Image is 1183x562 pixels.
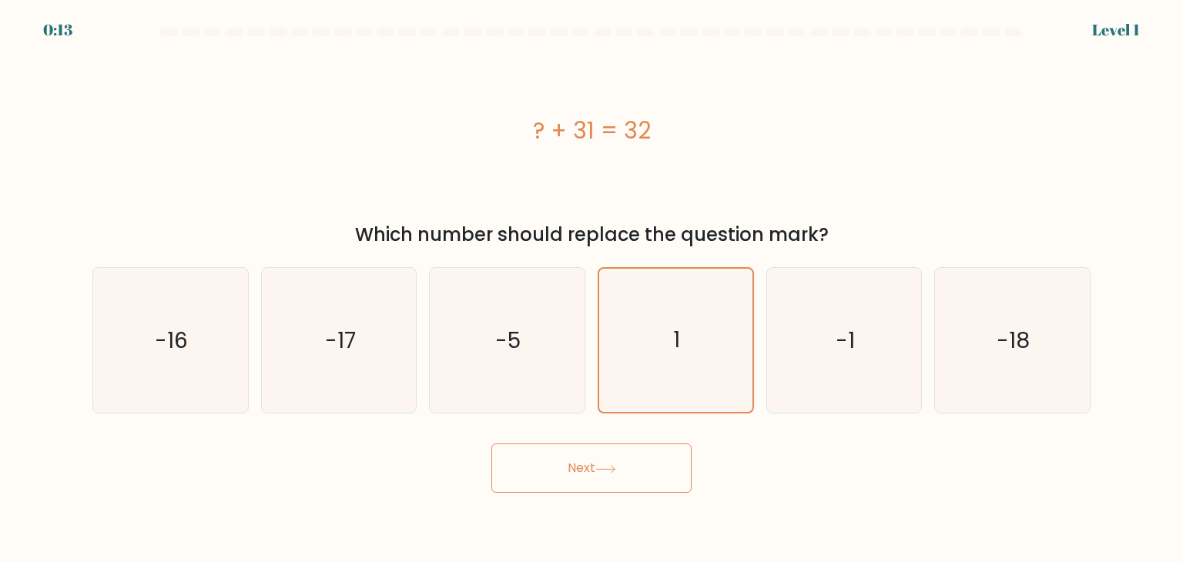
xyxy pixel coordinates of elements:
[836,325,855,356] text: -1
[43,18,72,42] div: 0:13
[491,443,692,493] button: Next
[496,325,521,356] text: -5
[1092,18,1140,42] div: Level 1
[92,113,1091,148] div: ? + 31 = 32
[997,325,1031,356] text: -18
[102,221,1081,249] div: Which number should replace the question mark?
[325,325,356,356] text: -17
[674,326,681,356] text: 1
[156,325,189,356] text: -16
